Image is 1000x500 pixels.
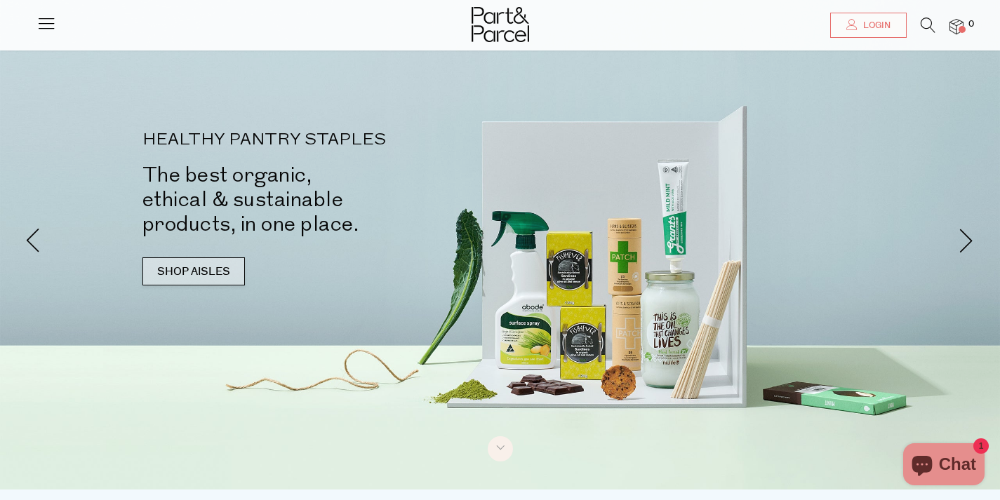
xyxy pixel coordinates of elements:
[142,132,521,149] p: HEALTHY PANTRY STAPLES
[142,163,521,236] h2: The best organic, ethical & sustainable products, in one place.
[830,13,907,38] a: Login
[472,7,529,42] img: Part&Parcel
[949,19,964,34] a: 0
[899,443,989,489] inbox-online-store-chat: Shopify online store chat
[860,20,891,32] span: Login
[142,257,245,285] a: SHOP AISLES
[965,18,978,31] span: 0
